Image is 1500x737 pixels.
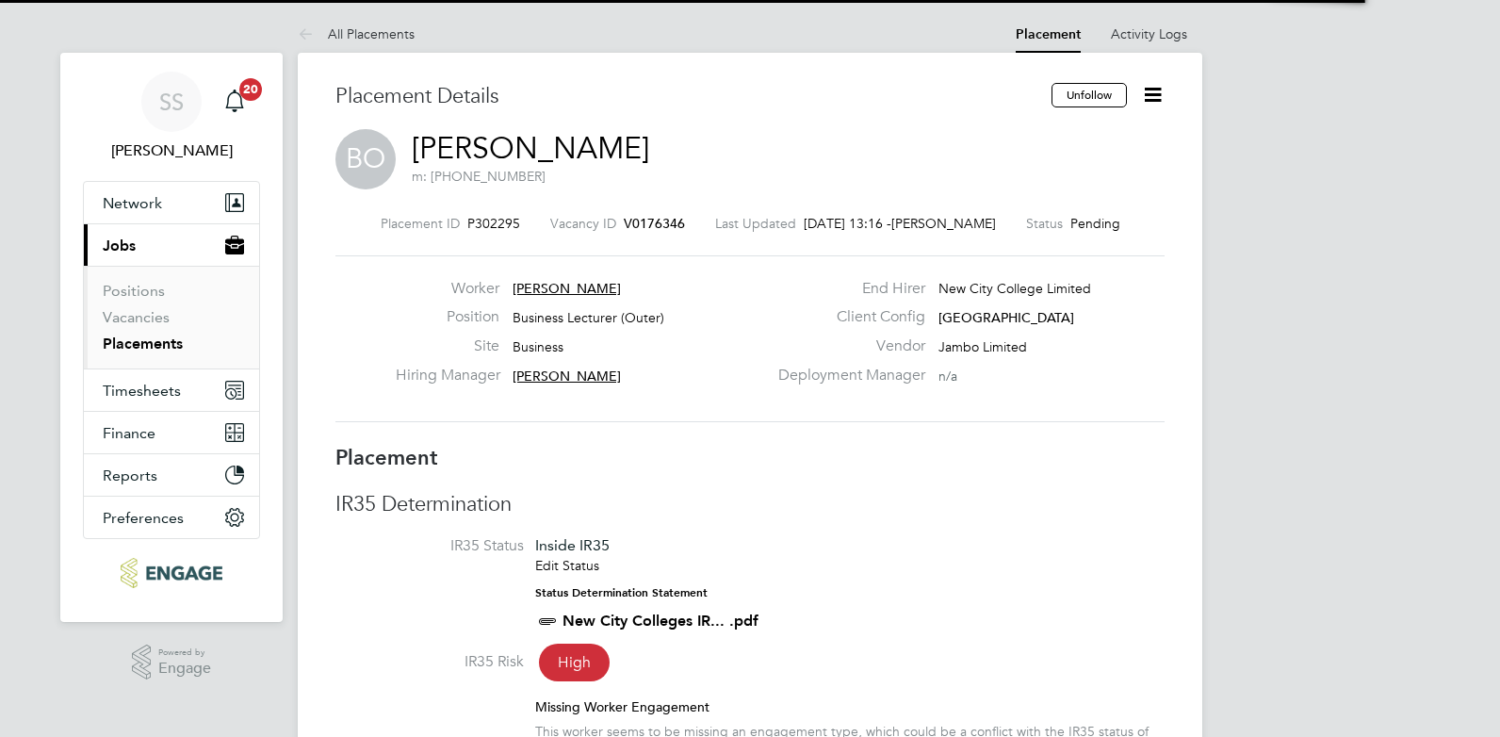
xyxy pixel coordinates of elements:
[84,266,259,368] div: Jobs
[513,309,664,326] span: Business Lecturer (Outer)
[298,25,415,42] a: All Placements
[239,78,262,101] span: 20
[103,335,183,352] a: Placements
[1026,215,1063,232] label: Status
[84,497,259,538] button: Preferences
[396,366,499,385] label: Hiring Manager
[535,586,708,599] strong: Status Determination Statement
[103,382,181,400] span: Timesheets
[216,72,253,132] a: 20
[132,645,212,680] a: Powered byEngage
[535,536,610,554] span: Inside IR35
[121,558,221,588] img: ncclondon-logo-retina.png
[412,168,546,185] span: m: [PHONE_NUMBER]
[767,279,925,299] label: End Hirer
[83,558,260,588] a: Go to home page
[335,652,524,672] label: IR35 Risk
[513,368,621,385] span: [PERSON_NAME]
[103,509,184,527] span: Preferences
[103,424,155,442] span: Finance
[804,215,891,232] span: [DATE] 13:16 -
[84,224,259,266] button: Jobs
[335,129,396,189] span: BO
[1016,26,1081,42] a: Placement
[158,645,211,661] span: Powered by
[83,72,260,162] a: SS[PERSON_NAME]
[103,282,165,300] a: Positions
[767,336,925,356] label: Vendor
[767,366,925,385] label: Deployment Manager
[396,336,499,356] label: Site
[159,90,184,114] span: SS
[335,491,1165,518] h3: IR35 Determination
[938,368,957,385] span: n/a
[103,237,136,254] span: Jobs
[513,280,621,297] span: [PERSON_NAME]
[335,536,524,556] label: IR35 Status
[513,338,563,355] span: Business
[1070,215,1120,232] span: Pending
[84,412,259,453] button: Finance
[938,309,1074,326] span: [GEOGRAPHIC_DATA]
[412,130,649,167] a: [PERSON_NAME]
[767,307,925,327] label: Client Config
[1052,83,1127,107] button: Unfollow
[891,215,996,232] span: [PERSON_NAME]
[103,467,157,484] span: Reports
[396,307,499,327] label: Position
[467,215,520,232] span: P302295
[938,338,1027,355] span: Jambo Limited
[562,612,758,630] a: New City Colleges IR... .pdf
[938,280,1091,297] span: New City College Limited
[535,698,1165,715] div: Missing Worker Engagement
[715,215,796,232] label: Last Updated
[335,445,438,470] b: Placement
[83,139,260,162] span: Shabnam Shaheen
[84,454,259,496] button: Reports
[535,557,599,574] a: Edit Status
[84,182,259,223] button: Network
[103,194,162,212] span: Network
[624,215,685,232] span: V0176346
[158,661,211,677] span: Engage
[103,308,170,326] a: Vacancies
[84,369,259,411] button: Timesheets
[550,215,616,232] label: Vacancy ID
[539,644,610,681] span: High
[60,53,283,622] nav: Main navigation
[335,83,1037,110] h3: Placement Details
[1111,25,1187,42] a: Activity Logs
[396,279,499,299] label: Worker
[381,215,460,232] label: Placement ID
